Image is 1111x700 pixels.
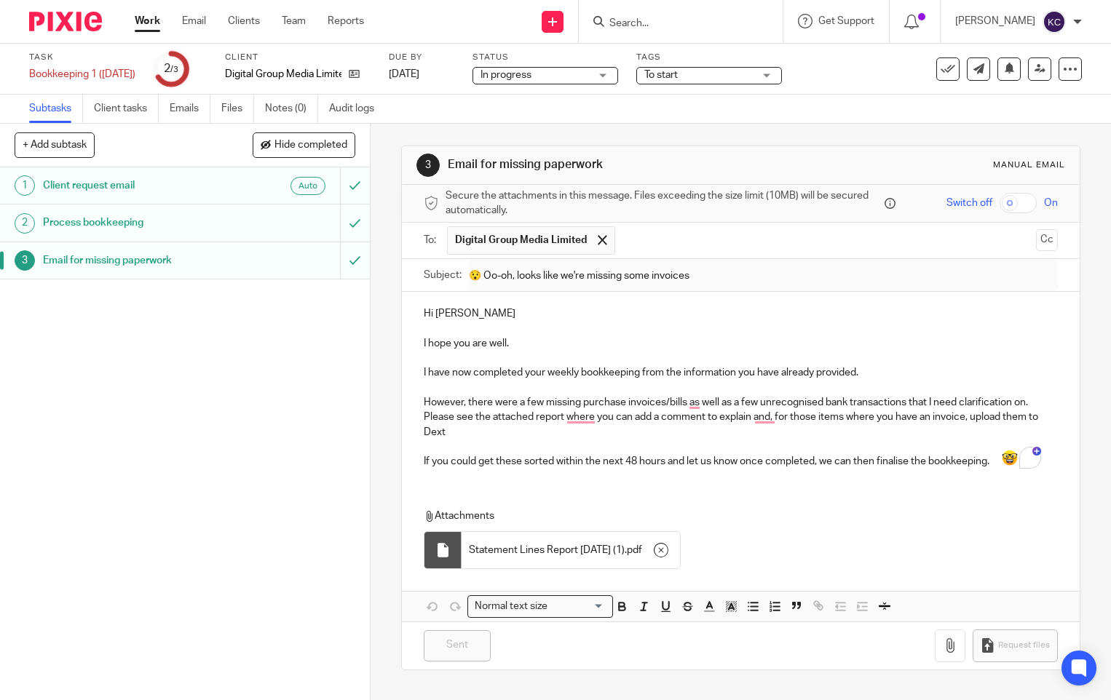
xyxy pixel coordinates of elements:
input: Sent [424,630,491,661]
button: + Add subtask [15,132,95,157]
label: Status [473,52,618,63]
h1: Email for missing paperwork [448,157,772,172]
span: Hide completed [274,140,347,151]
p: Hi [PERSON_NAME] [424,306,1058,321]
a: Audit logs [329,95,385,123]
div: Auto [290,177,325,195]
a: Clients [228,14,260,28]
p: [PERSON_NAME] [955,14,1035,28]
small: /3 [170,65,178,73]
button: Hide completed [253,132,355,157]
p: If you could get these sorted within the next 48 hours and let us know once completed, we can the... [424,454,1058,469]
p: Digital Group Media Limited [225,67,341,81]
p: I have now completed your weekly bookkeeping from the information you have already provided. [424,365,1058,380]
img: svg%3E [1043,10,1066,33]
div: To enrich screen reader interactions, please activate Accessibility in Grammarly extension settings [402,292,1080,480]
div: 2 [164,60,178,77]
label: Tags [636,52,782,63]
a: Client tasks [94,95,159,123]
p: Attachments [424,509,1045,523]
span: Statement Lines Report [DATE] (1) [469,543,625,557]
span: Get Support [818,16,874,26]
a: Subtasks [29,95,83,123]
a: Emails [170,95,210,123]
label: Task [29,52,135,63]
a: Team [282,14,306,28]
div: 3 [416,154,440,177]
a: Email [182,14,206,28]
span: Request files [998,640,1050,651]
span: [DATE] [389,69,419,79]
a: Notes (0) [265,95,318,123]
h1: Email for missing paperwork [43,250,232,271]
label: Due by [389,52,454,63]
input: Search [608,17,739,31]
div: Search for option [467,595,613,618]
span: In progress [481,70,531,80]
div: Manual email [993,159,1065,171]
h1: Process bookkeeping [43,212,232,234]
div: Bookkeeping 1 (Monday) [29,67,135,81]
span: Switch off [946,196,992,210]
div: 2 [15,213,35,234]
img: Pixie [29,12,102,31]
span: pdf [627,543,642,557]
label: Client [225,52,371,63]
div: Bookkeeping 1 ([DATE]) [29,67,135,81]
a: Reports [328,14,364,28]
a: Files [221,95,254,123]
a: Work [135,14,160,28]
div: . [462,532,680,568]
div: 3 [15,250,35,271]
div: 1 [15,175,35,196]
label: Subject: [424,268,462,282]
span: On [1044,196,1058,210]
p: However, there were a few missing purchase invoices/bills as well as a few unrecognised bank tran... [424,395,1058,440]
input: Search for option [552,599,604,614]
span: Secure the attachments in this message. Files exceeding the size limit (10MB) will be secured aut... [446,188,881,218]
h1: Client request email [43,175,232,196]
button: Request files [973,629,1057,662]
label: To: [424,233,440,247]
span: Normal text size [471,599,550,614]
span: To start [644,70,678,80]
button: Cc [1036,229,1058,251]
span: Digital Group Media Limited [455,233,587,247]
p: I hope you are well. [424,336,1058,351]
